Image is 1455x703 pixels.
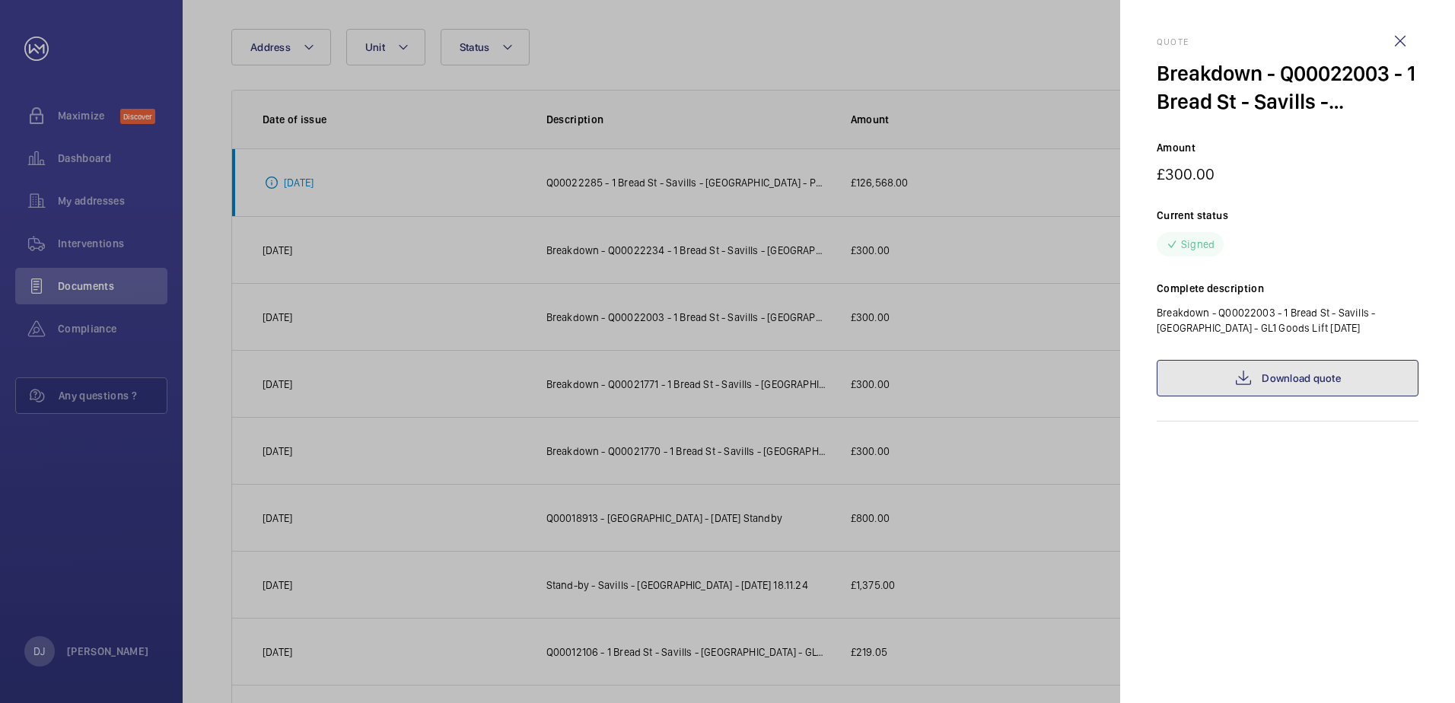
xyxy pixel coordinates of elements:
[1157,281,1418,296] p: Complete description
[1181,237,1215,252] p: Signed
[1157,305,1418,336] p: Breakdown - Q00022003 - 1 Bread St - Savills - [GEOGRAPHIC_DATA] - GL1 Goods Lift [DATE]
[1157,140,1418,155] p: Amount
[1157,37,1418,47] h2: Quote
[1157,360,1418,396] a: Download quote
[1157,164,1418,183] p: £300.00
[1157,59,1418,116] div: Breakdown - Q00022003 - 1 Bread St - Savills - [GEOGRAPHIC_DATA] - GL1 Goods Lift [DATE]
[1157,208,1418,223] p: Current status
